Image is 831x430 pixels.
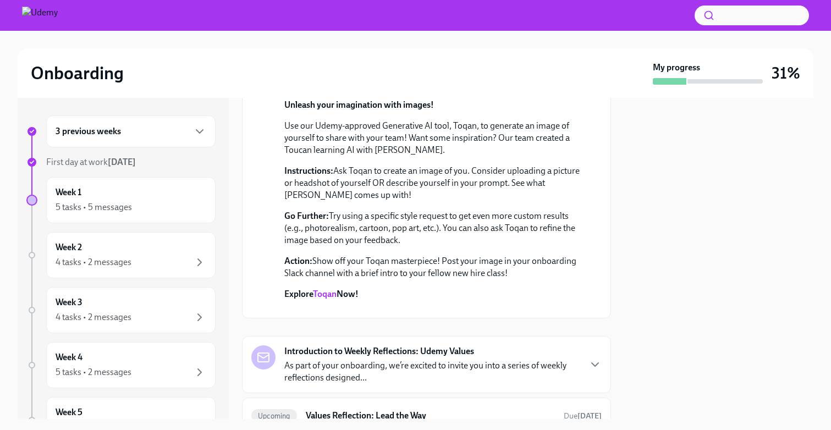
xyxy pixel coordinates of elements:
h6: Week 1 [56,186,81,199]
strong: Go Further: [284,211,329,221]
span: Due [564,411,602,421]
strong: [DATE] [577,411,602,421]
div: 3 previous weeks [46,115,216,147]
h6: 3 previous weeks [56,125,121,137]
strong: Action: [284,256,312,266]
strong: Unleash your imagination with images! [284,100,434,110]
a: Week 34 tasks • 2 messages [26,287,216,333]
strong: Introduction to Weekly Reflections: Udemy Values [284,345,474,357]
img: Udemy [22,7,58,24]
span: August 18th, 2025 10:00 [564,411,602,421]
h2: Onboarding [31,62,124,84]
h6: Week 2 [56,241,82,253]
strong: My progress [653,62,700,74]
h6: Values Reflection: Lead the Way [306,410,555,422]
div: 5 tasks • 2 messages [56,366,131,378]
p: Show off your Toqan masterpiece! Post your image in your onboarding Slack channel with a brief in... [284,255,584,279]
span: First day at work [46,157,136,167]
h6: Week 3 [56,296,82,308]
div: 5 tasks • 5 messages [56,201,132,213]
p: Use our Udemy-approved Generative AI tool, Toqan, to generate an image of yourself to share with ... [284,120,584,156]
a: Toqan [313,289,337,299]
a: First day at work[DATE] [26,156,216,168]
strong: [DATE] [108,157,136,167]
p: As part of your onboarding, we’re excited to invite you into a series of weekly reflections desig... [284,360,580,384]
p: Try using a specific style request to get even more custom results (e.g., photorealism, cartoon, ... [284,210,584,246]
div: 4 tasks • 2 messages [56,311,131,323]
strong: Explore Now! [284,289,359,299]
a: UpcomingValues Reflection: Lead the WayDue[DATE] [251,407,602,425]
h6: Week 4 [56,351,82,363]
strong: Instructions: [284,166,333,176]
a: Week 24 tasks • 2 messages [26,232,216,278]
h6: Week 5 [56,406,82,418]
div: 4 tasks • 2 messages [56,256,131,268]
h3: 31% [772,63,800,83]
a: Week 45 tasks • 2 messages [26,342,216,388]
p: Ask Toqan to create an image of you. Consider uploading a picture or headshot of yourself OR desc... [284,165,584,201]
a: Week 15 tasks • 5 messages [26,177,216,223]
span: Upcoming [251,412,297,420]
